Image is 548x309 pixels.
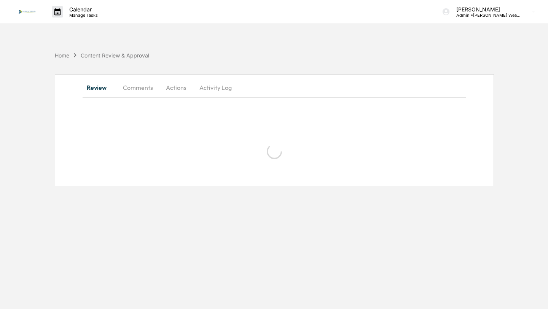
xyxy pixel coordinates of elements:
[63,6,102,13] p: Calendar
[55,52,69,59] div: Home
[193,78,238,97] button: Activity Log
[81,52,149,59] div: Content Review & Approval
[63,13,102,18] p: Manage Tasks
[117,78,159,97] button: Comments
[450,6,521,13] p: [PERSON_NAME]
[18,10,37,14] img: logo
[450,13,521,18] p: Admin • [PERSON_NAME] Wealth Group
[83,78,117,97] button: Review
[159,78,193,97] button: Actions
[83,78,466,97] div: secondary tabs example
